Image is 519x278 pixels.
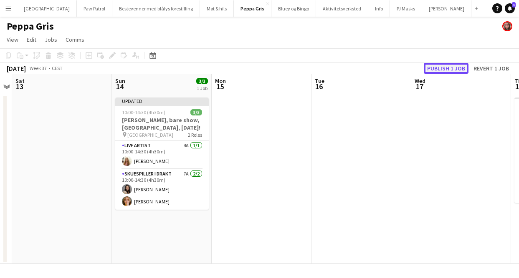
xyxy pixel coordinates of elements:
[314,82,324,91] span: 16
[413,82,425,91] span: 17
[115,98,209,104] div: Updated
[66,36,84,43] span: Comms
[190,109,202,115] span: 3/3
[505,3,515,13] a: 1
[215,77,226,85] span: Mon
[470,63,512,74] button: Revert 1 job
[3,34,22,45] a: View
[368,0,390,17] button: Info
[316,0,368,17] button: Aktivitetsverksted
[196,78,208,84] span: 3/3
[112,0,200,17] button: Bestevenner med blålys forestilling
[7,64,26,73] div: [DATE]
[127,132,173,138] span: [GEOGRAPHIC_DATA]
[23,34,40,45] a: Edit
[197,85,208,91] div: 1 Job
[45,36,57,43] span: Jobs
[188,132,202,138] span: 2 Roles
[115,116,209,131] h3: [PERSON_NAME], bare show, [GEOGRAPHIC_DATA], [DATE]!
[7,20,54,33] h1: Peppa Gris
[62,34,88,45] a: Comms
[27,36,36,43] span: Edit
[115,77,125,85] span: Sun
[28,65,48,71] span: Week 37
[41,34,61,45] a: Jobs
[200,0,234,17] button: Møt & hils
[115,169,209,210] app-card-role: Skuespiller i drakt7A2/210:00-14:30 (4h30m)[PERSON_NAME][PERSON_NAME]
[512,2,516,8] span: 1
[502,21,512,31] app-user-avatar: Kamilla Skallerud
[415,77,425,85] span: Wed
[214,82,226,91] span: 15
[114,82,125,91] span: 14
[422,0,471,17] button: [PERSON_NAME]
[115,98,209,210] app-job-card: Updated10:00-14:30 (4h30m)3/3[PERSON_NAME], bare show, [GEOGRAPHIC_DATA], [DATE]! [GEOGRAPHIC_DAT...
[52,65,63,71] div: CEST
[7,36,18,43] span: View
[122,109,165,115] span: 10:00-14:30 (4h30m)
[234,0,271,17] button: Peppa Gris
[77,0,112,17] button: Paw Patrol
[315,77,324,85] span: Tue
[424,63,468,74] button: Publish 1 job
[390,0,422,17] button: PJ Masks
[14,82,25,91] span: 13
[271,0,316,17] button: Bluey og Bingo
[17,0,77,17] button: [GEOGRAPHIC_DATA]
[115,141,209,169] app-card-role: Live artist4A1/110:00-14:30 (4h30m)[PERSON_NAME]
[15,77,25,85] span: Sat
